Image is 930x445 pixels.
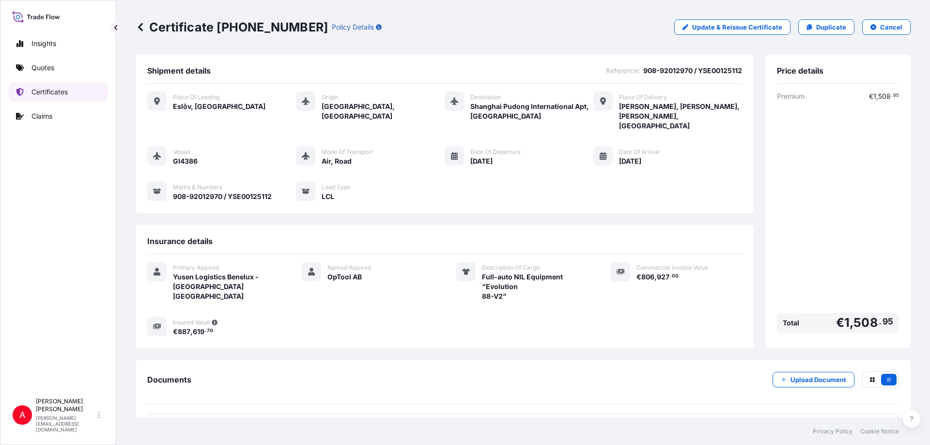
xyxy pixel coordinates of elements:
span: 887 [178,328,190,335]
span: . [879,319,882,324]
span: Place of Loading [173,93,219,101]
span: Total [783,318,799,328]
span: Yusen Logistics Benelux - [GEOGRAPHIC_DATA] [GEOGRAPHIC_DATA] [173,272,279,301]
span: Documents [147,375,191,384]
span: Insured Value [173,319,210,326]
span: Vessel [173,148,190,156]
span: [DATE] [619,156,641,166]
span: , [190,328,193,335]
span: Premium [777,92,805,101]
span: [GEOGRAPHIC_DATA], [GEOGRAPHIC_DATA] [322,102,445,121]
span: Primary Assured [173,264,219,272]
span: Load Type [322,184,350,191]
span: Price details [777,66,823,76]
span: Reference : [606,66,640,76]
span: LCL [322,192,334,201]
span: A [19,410,25,420]
span: Shipment details [147,66,211,76]
p: Cancel [880,22,902,32]
a: Duplicate [798,19,854,35]
span: . [891,94,893,97]
span: OpTool AB [327,272,362,282]
span: 95 [893,94,899,97]
span: , [876,93,878,100]
span: 908-92012970 / YSE00125112 [173,192,272,201]
span: Marks & Numbers [173,184,222,191]
span: Destination [470,93,501,101]
span: € [869,93,873,100]
span: Description Of Cargo [482,264,540,272]
span: € [636,274,641,280]
a: Update & Reissue Certificate [674,19,790,35]
span: Eslöv, [GEOGRAPHIC_DATA] [173,102,265,111]
span: . [205,329,206,333]
a: Privacy Policy [813,428,852,435]
a: Claims [8,107,108,126]
p: Duplicate [816,22,846,32]
span: [DATE] [470,156,493,166]
span: 00 [672,275,679,278]
span: Commercial Invoice Value [636,264,708,272]
span: Shanghai Pudong International Apt, [GEOGRAPHIC_DATA] [470,102,593,121]
span: 508 [853,317,878,329]
span: 1 [873,93,876,100]
span: Full-auto NIL Equipment “Evolution 88-V2” [482,272,588,301]
p: Policy Details [332,22,374,32]
p: [PERSON_NAME] [PERSON_NAME] [36,398,96,413]
p: Certificates [31,87,68,97]
span: 95 [883,319,893,324]
span: Named Assured [327,264,371,272]
span: , [654,274,657,280]
span: 508 [878,93,891,100]
span: , [850,317,853,329]
span: 908-92012970 / YSE00125112 [643,66,742,76]
span: . [670,275,671,278]
a: Quotes [8,58,108,77]
p: Insights [31,39,56,48]
button: Upload Document [773,372,854,387]
span: Mode of Transport [322,148,373,156]
p: Claims [31,111,52,121]
span: Place of Delivery [619,93,667,101]
p: Quotes [31,63,54,73]
span: Date of Departure [470,148,521,156]
span: 70 [207,329,213,333]
span: 927 [657,274,669,280]
span: 619 [193,328,204,335]
a: Certificates [8,82,108,102]
p: [PERSON_NAME][EMAIL_ADDRESS][DOMAIN_NAME] [36,415,96,432]
button: Cancel [862,19,911,35]
a: PDFCertificate[DATE] [147,414,899,439]
p: Upload Document [790,375,846,384]
span: Air, Road [322,156,352,166]
span: 806 [641,274,654,280]
span: Origin [322,93,338,101]
span: € [173,328,178,335]
p: Certificate [PHONE_NUMBER] [136,19,328,35]
span: Insurance details [147,236,213,246]
span: GI4386 [173,156,198,166]
span: € [836,317,844,329]
a: Insights [8,34,108,53]
a: Cookie Notice [860,428,899,435]
span: 1 [844,317,850,329]
p: Update & Reissue Certificate [692,22,782,32]
span: [PERSON_NAME], [PERSON_NAME], [PERSON_NAME], [GEOGRAPHIC_DATA] [619,102,742,131]
span: Date of Arrival [619,148,660,156]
